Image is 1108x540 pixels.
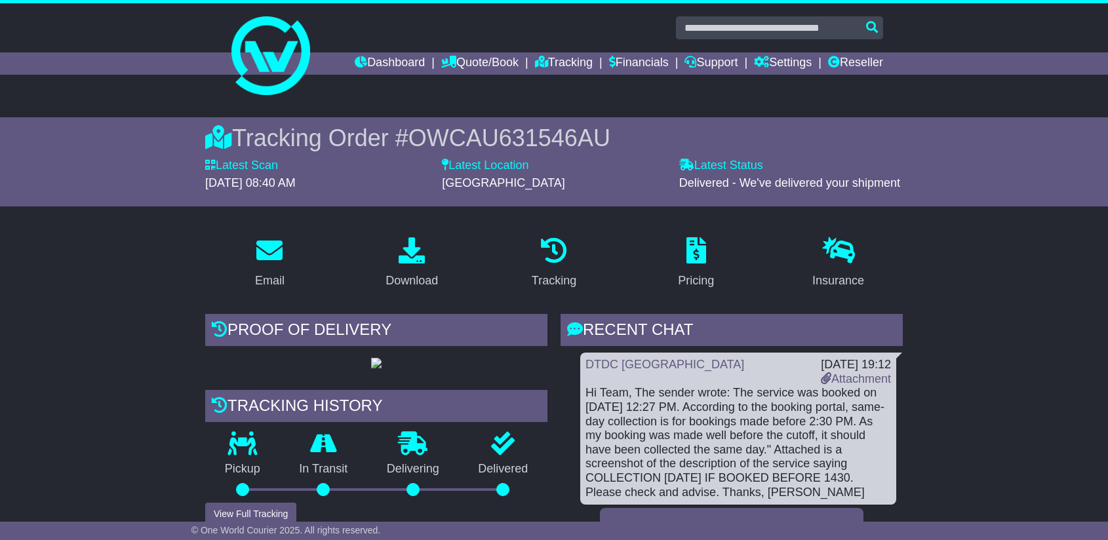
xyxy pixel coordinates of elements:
div: Tracking [532,272,576,290]
a: Financials [609,52,669,75]
span: Delivered - We've delivered your shipment [679,176,900,189]
p: Delivering [367,462,459,476]
label: Latest Scan [205,159,278,173]
a: Tracking [523,233,585,294]
button: View Full Tracking [205,503,296,526]
p: Delivered [459,462,548,476]
a: Insurance [804,233,873,294]
span: [DATE] 08:40 AM [205,176,296,189]
a: Pricing [669,233,722,294]
div: [DATE] 15:10 [605,520,858,534]
a: Quote/Book [441,52,519,75]
a: DTDC [GEOGRAPHIC_DATA] [585,358,744,371]
a: Dashboard [355,52,425,75]
img: GetPodImage [371,358,382,368]
a: Support [684,52,738,75]
a: Reseller [828,52,883,75]
a: Settings [754,52,812,75]
label: Latest Status [679,159,763,173]
a: Attachment [821,372,891,385]
div: Insurance [812,272,864,290]
div: [DATE] 19:12 [821,358,891,372]
p: Pickup [205,462,280,476]
span: [GEOGRAPHIC_DATA] [442,176,564,189]
div: Hi Team, The sender wrote: The service was booked on [DATE] 12:27 PM. According to the booking po... [585,386,891,499]
div: Tracking Order # [205,124,903,152]
p: In Transit [280,462,368,476]
div: Proof of Delivery [205,314,547,349]
a: Tracking [535,52,593,75]
div: RECENT CHAT [561,314,903,349]
div: Pricing [678,272,714,290]
span: © One World Courier 2025. All rights reserved. [191,525,381,535]
div: Email [255,272,285,290]
div: Download [386,272,438,290]
span: OWCAU631546AU [408,125,610,151]
label: Latest Location [442,159,528,173]
a: Download [377,233,446,294]
a: Email [247,233,293,294]
div: Tracking history [205,390,547,425]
